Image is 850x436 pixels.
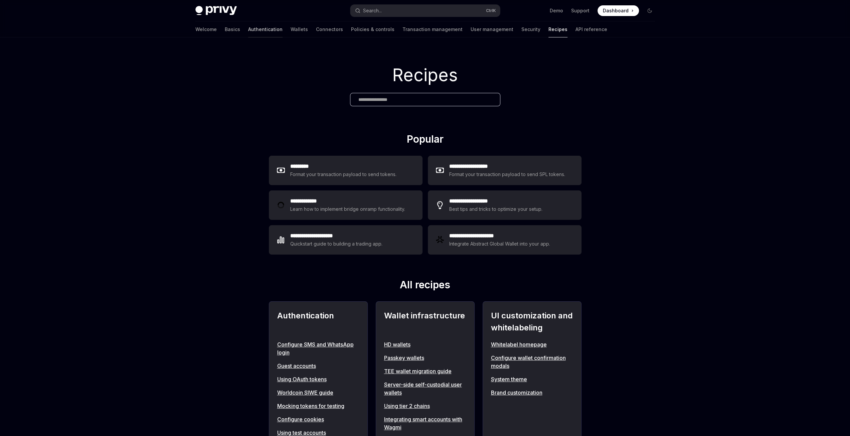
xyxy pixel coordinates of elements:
[486,8,496,13] span: Ctrl K
[269,190,422,220] a: **** **** ***Learn how to implement bridge onramp functionality.
[248,21,283,37] a: Authentication
[195,6,237,15] img: dark logo
[471,21,513,37] a: User management
[449,205,543,213] div: Best tips and tricks to optimize your setup.
[269,133,581,148] h2: Popular
[316,21,343,37] a: Connectors
[384,340,466,348] a: HD wallets
[521,21,540,37] a: Security
[277,402,359,410] a: Mocking tokens for testing
[491,310,573,334] h2: UI customization and whitelabeling
[350,5,500,17] button: Search...CtrlK
[644,5,655,16] button: Toggle dark mode
[575,21,607,37] a: API reference
[384,310,466,334] h2: Wallet infrastructure
[225,21,240,37] a: Basics
[384,402,466,410] a: Using tier 2 chains
[363,7,382,15] div: Search...
[269,279,581,293] h2: All recipes
[290,205,407,213] div: Learn how to implement bridge onramp functionality.
[402,21,463,37] a: Transaction management
[195,21,217,37] a: Welcome
[277,310,359,334] h2: Authentication
[449,170,566,178] div: Format your transaction payload to send SPL tokens.
[491,389,573,397] a: Brand customization
[351,21,394,37] a: Policies & controls
[550,7,563,14] a: Demo
[384,415,466,431] a: Integrating smart accounts with Wagmi
[277,415,359,423] a: Configure cookies
[277,340,359,356] a: Configure SMS and WhatsApp login
[598,5,639,16] a: Dashboard
[384,367,466,375] a: TEE wallet migration guide
[449,240,551,248] div: Integrate Abstract Global Wallet into your app.
[291,21,308,37] a: Wallets
[290,240,383,248] div: Quickstart guide to building a trading app.
[571,7,589,14] a: Support
[491,354,573,370] a: Configure wallet confirmation modals
[603,7,629,14] span: Dashboard
[277,362,359,370] a: Guest accounts
[491,375,573,383] a: System theme
[491,340,573,348] a: Whitelabel homepage
[384,354,466,362] a: Passkey wallets
[384,381,466,397] a: Server-side self-custodial user wallets
[269,156,422,185] a: **** ****Format your transaction payload to send tokens.
[548,21,567,37] a: Recipes
[290,170,397,178] div: Format your transaction payload to send tokens.
[277,375,359,383] a: Using OAuth tokens
[277,389,359,397] a: Worldcoin SIWE guide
